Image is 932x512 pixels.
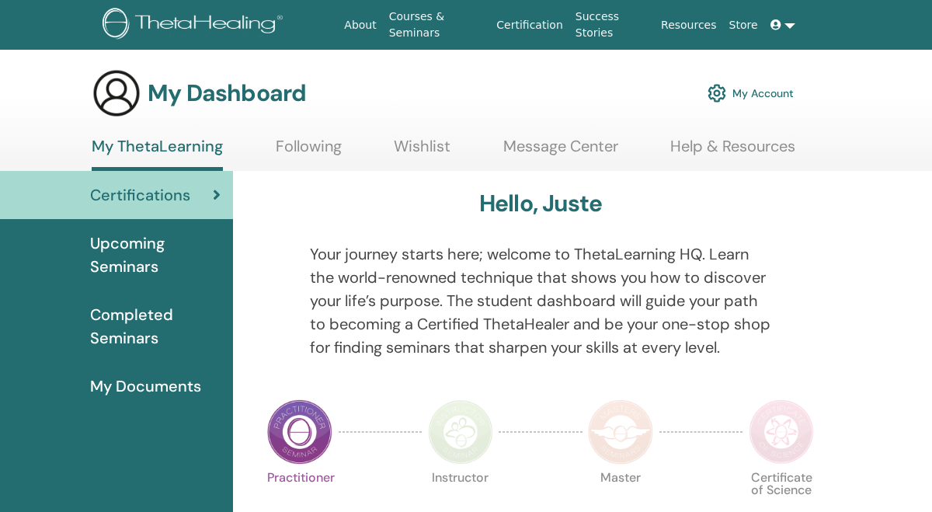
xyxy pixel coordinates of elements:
[338,11,382,40] a: About
[670,137,795,167] a: Help & Resources
[92,137,223,171] a: My ThetaLearning
[310,242,772,359] p: Your journey starts here; welcome to ThetaLearning HQ. Learn the world-renowned technique that sh...
[723,11,764,40] a: Store
[428,399,493,465] img: Instructor
[655,11,723,40] a: Resources
[92,68,141,118] img: generic-user-icon.jpg
[90,232,221,278] span: Upcoming Seminars
[708,76,794,110] a: My Account
[90,183,190,207] span: Certifications
[90,374,201,398] span: My Documents
[708,80,726,106] img: cog.svg
[267,399,332,465] img: Practitioner
[90,303,221,350] span: Completed Seminars
[479,190,602,218] h3: Hello, Juste
[103,8,288,43] img: logo.png
[569,2,655,47] a: Success Stories
[588,399,653,465] img: Master
[749,399,814,465] img: Certificate of Science
[503,137,618,167] a: Message Center
[394,137,450,167] a: Wishlist
[490,11,569,40] a: Certification
[148,79,306,107] h3: My Dashboard
[383,2,491,47] a: Courses & Seminars
[276,137,342,167] a: Following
